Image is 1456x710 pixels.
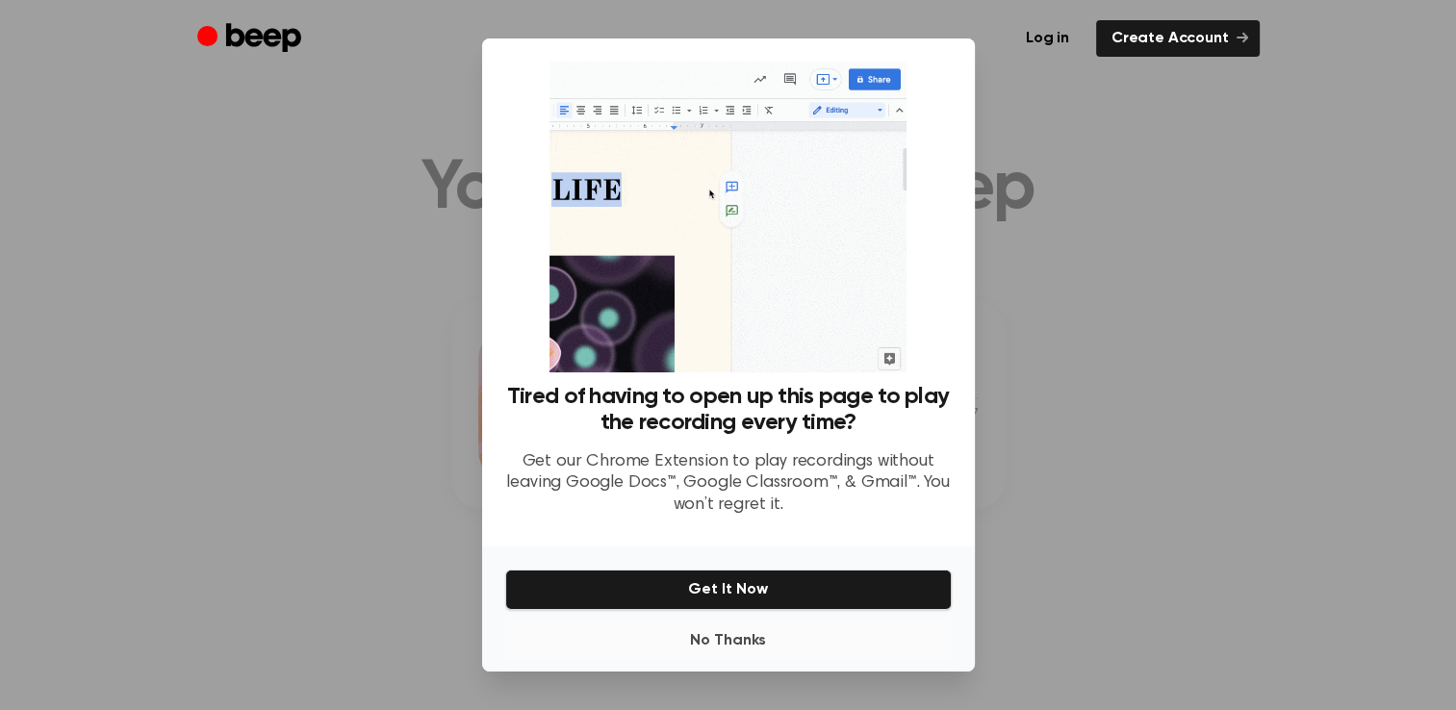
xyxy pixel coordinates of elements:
[505,384,952,436] h3: Tired of having to open up this page to play the recording every time?
[505,451,952,517] p: Get our Chrome Extension to play recordings without leaving Google Docs™, Google Classroom™, & Gm...
[505,570,952,610] button: Get It Now
[197,20,306,58] a: Beep
[549,62,907,372] img: Beep extension in action
[1010,20,1085,57] a: Log in
[505,621,952,660] button: No Thanks
[1096,20,1260,57] a: Create Account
